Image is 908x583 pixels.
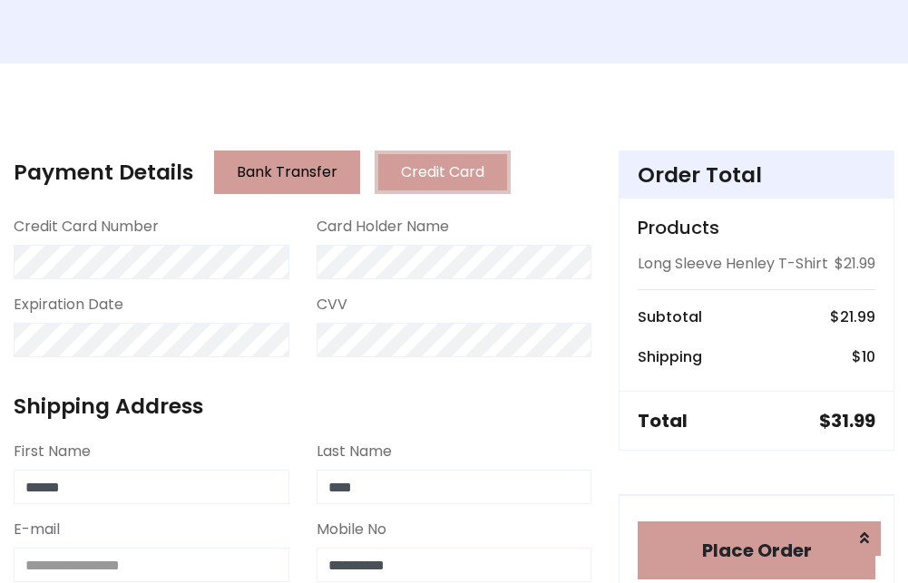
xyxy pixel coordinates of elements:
[831,408,875,433] span: 31.99
[835,253,875,275] p: $21.99
[317,294,347,316] label: CVV
[14,519,60,540] label: E-mail
[14,394,591,419] h4: Shipping Address
[638,521,875,579] button: Place Order
[638,217,875,238] h5: Products
[638,253,828,275] p: Long Sleeve Henley T-Shirt
[317,519,386,540] label: Mobile No
[317,441,392,462] label: Last Name
[840,306,875,327] span: 21.99
[14,160,193,185] h4: Payment Details
[14,441,91,462] label: First Name
[819,410,875,432] h5: $
[862,346,875,367] span: 10
[638,308,702,326] h6: Subtotal
[14,294,123,316] label: Expiration Date
[830,308,875,326] h6: $
[638,410,688,432] h5: Total
[852,348,875,365] h6: $
[375,151,511,194] button: Credit Card
[638,162,875,188] h4: Order Total
[638,348,702,365] h6: Shipping
[14,216,159,238] label: Credit Card Number
[214,151,360,194] button: Bank Transfer
[317,216,449,238] label: Card Holder Name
